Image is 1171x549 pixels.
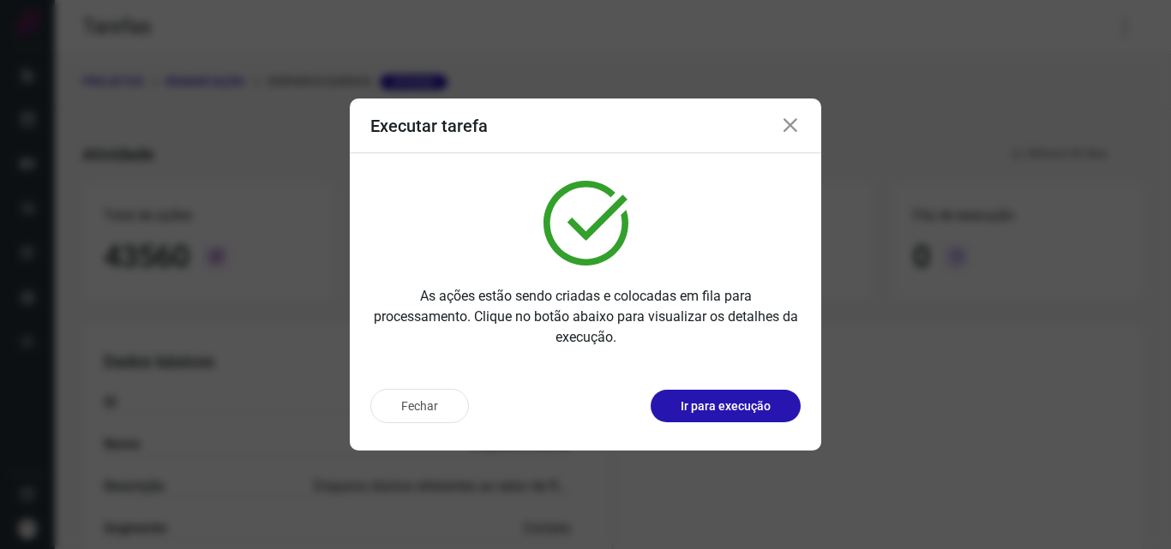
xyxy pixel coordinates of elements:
p: As ações estão sendo criadas e colocadas em fila para processamento. Clique no botão abaixo para ... [370,286,801,348]
button: Ir para execução [651,390,801,422]
img: verified.svg [543,181,628,266]
p: Ir para execução [681,397,771,415]
h3: Executar tarefa [370,116,488,136]
button: Fechar [370,389,469,423]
